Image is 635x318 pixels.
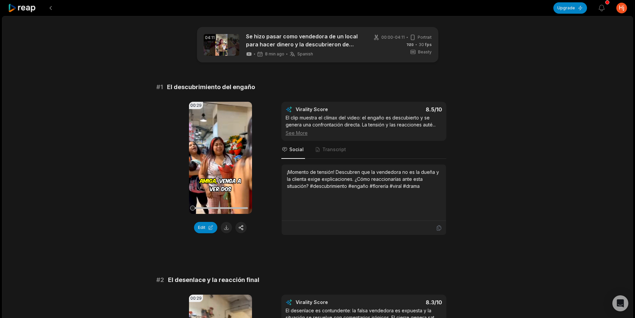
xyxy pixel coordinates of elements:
span: Transcript [322,146,346,153]
div: Open Intercom Messenger [612,295,628,311]
span: fps [425,42,432,47]
span: El desenlace y la reacción final [168,275,259,285]
span: # 2 [156,275,164,285]
span: 30 [419,42,432,48]
span: # 1 [156,82,163,92]
div: 8.3 /10 [370,299,442,306]
span: Social [289,146,304,153]
span: Portrait [418,34,432,40]
div: See More [286,129,442,136]
div: Virality Score [296,106,367,113]
button: Upgrade [553,2,587,14]
div: ¡Momento de tensión! Descubren que la vendedora no es la dueña y la clienta exige explicaciones. ... [287,169,441,190]
span: Spanish [297,51,313,57]
button: Edit [194,222,217,233]
span: El descubrimiento del engaño [167,82,255,92]
div: Virality Score [296,299,367,306]
span: 00:00 - 04:11 [381,34,405,40]
span: Beasty [418,49,432,55]
nav: Tabs [281,141,446,159]
div: 8.5 /10 [370,106,442,113]
div: El clip muestra el clímax del video: el engaño es descubierto y se genera una confrontación direc... [286,114,442,136]
video: Your browser does not support mp4 format. [189,102,252,214]
a: Se hizo pasar como vendedora de un local para hacer dinero y la descubrieron de esta forma. [246,32,361,48]
span: 8 min ago [265,51,284,57]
